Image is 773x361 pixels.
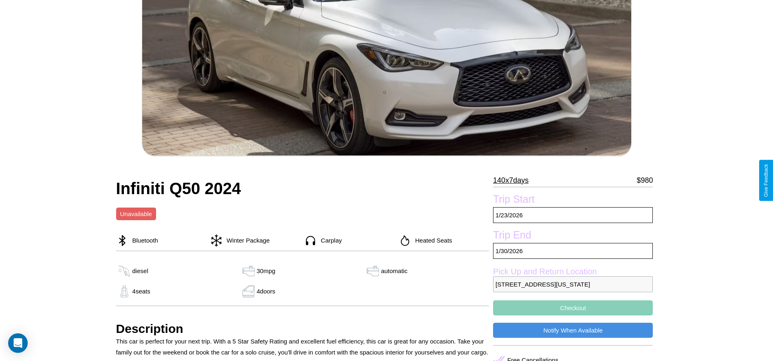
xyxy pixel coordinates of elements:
div: Give Feedback [763,164,769,197]
img: gas [365,265,381,277]
h3: Description [116,322,489,336]
div: Open Intercom Messenger [8,333,28,353]
p: 140 x 7 days [493,174,529,187]
p: Bluetooth [128,235,158,246]
p: Unavailable [120,208,152,219]
p: Heated Seats [411,235,452,246]
label: Trip Start [493,193,653,207]
p: 30 mpg [257,265,275,276]
p: 4 seats [132,286,150,297]
h2: Infiniti Q50 2024 [116,179,489,198]
button: Notify When Available [493,323,653,338]
p: Winter Package [222,235,270,246]
p: This car is perfect for your next trip. With a 5 Star Safety Rating and excellent fuel efficiency... [116,336,489,358]
img: gas [116,265,132,277]
label: Trip End [493,229,653,243]
p: diesel [132,265,148,276]
label: Pick Up and Return Location [493,267,653,276]
img: gas [116,285,132,298]
p: 1 / 30 / 2026 [493,243,653,259]
img: gas [240,285,257,298]
img: gas [240,265,257,277]
p: Carplay [317,235,342,246]
p: 4 doors [257,286,275,297]
p: $ 980 [636,174,653,187]
button: Checkout [493,300,653,315]
p: automatic [381,265,407,276]
p: 1 / 23 / 2026 [493,207,653,223]
p: [STREET_ADDRESS][US_STATE] [493,276,653,292]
